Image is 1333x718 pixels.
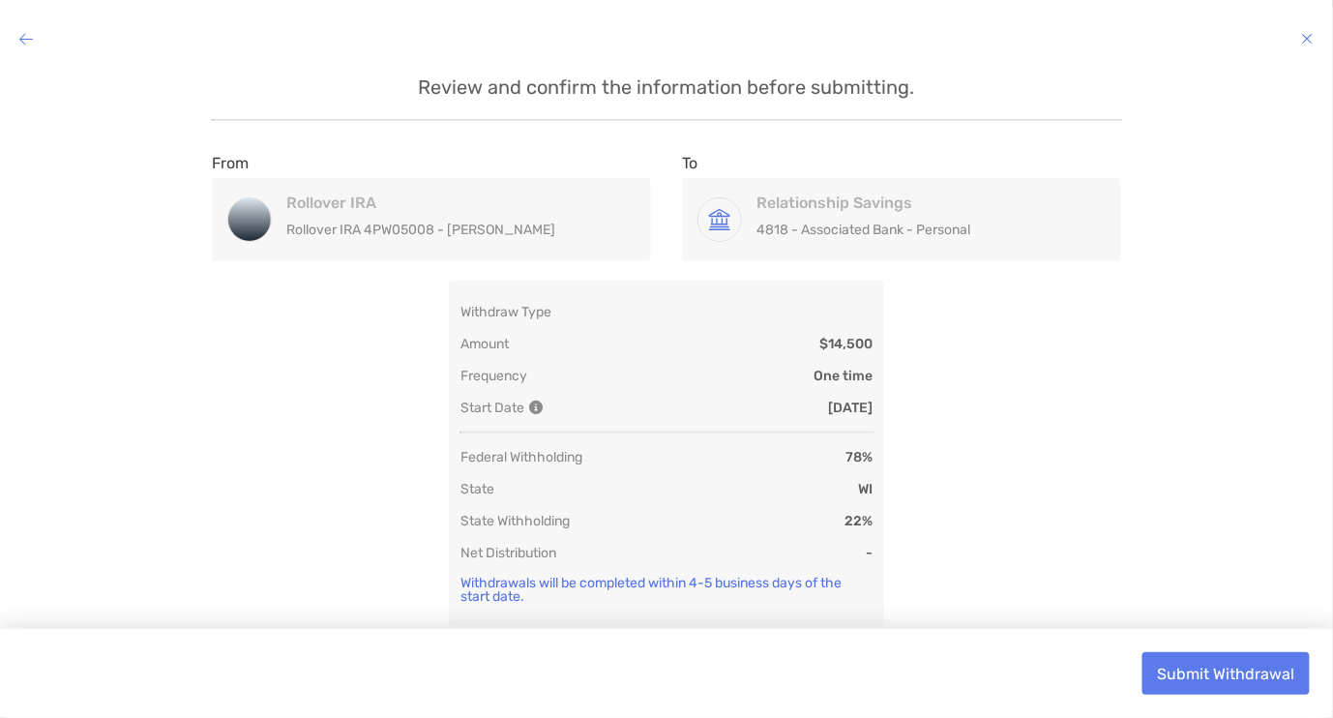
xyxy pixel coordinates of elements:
img: Rollover IRA [228,198,271,241]
p: Withdraw Type [460,304,551,320]
p: State Withholding [460,513,570,529]
p: Withdrawals will be completed within 4-5 business days of the start date. [460,577,873,604]
p: WI [858,481,873,497]
h4: Relationship Savings [756,194,1084,212]
p: $14,500 [819,336,873,352]
p: Federal Withholding [460,449,582,465]
p: Net Distribution [460,545,556,561]
p: Amount [460,336,509,352]
p: One time [814,368,873,384]
label: From [212,154,249,172]
h4: Rollover IRA [286,194,614,212]
p: 22% [844,513,873,529]
p: Rollover IRA 4PW05008 - [PERSON_NAME] [286,218,614,242]
label: To [682,154,697,172]
p: Frequency [460,368,527,384]
button: Submit Withdrawal [1142,652,1310,695]
img: Relationship Savings [698,198,741,241]
p: - [866,545,873,561]
p: Review and confirm the information before submitting. [212,75,1121,100]
p: 4818 - Associated Bank - Personal [756,218,1084,242]
p: 78% [845,449,873,465]
p: Start Date [460,400,541,416]
p: State [460,481,494,497]
p: [DATE] [828,400,873,416]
